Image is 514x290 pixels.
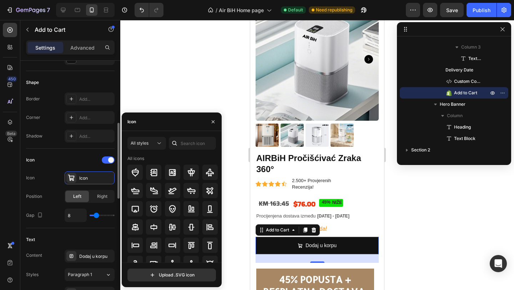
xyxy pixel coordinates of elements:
[26,236,35,243] div: Text
[445,66,473,74] span: Delivery Date
[440,101,465,108] span: Hero Banner
[65,268,115,281] button: Paragraph 1
[26,175,35,181] div: Icon
[65,209,86,222] input: Auto
[131,140,148,146] span: All styles
[26,193,42,200] div: Position
[219,6,264,14] span: Air BiH Home page
[149,271,195,279] div: Upload .SVG icon
[73,193,81,200] span: Left
[127,119,136,125] div: Icon
[3,3,53,17] button: 7
[127,269,216,281] button: Upload .SVG icon
[26,211,44,220] div: Gap
[79,115,113,121] div: Add...
[26,157,35,163] div: Icon
[26,96,40,102] div: Border
[446,7,458,13] span: Save
[47,6,50,14] p: 7
[454,135,475,142] span: Text Block
[26,79,39,86] div: Shape
[79,175,113,181] div: Icon
[79,253,113,260] div: Dodaj u korpu
[26,271,39,278] div: Styles
[250,20,384,290] iframe: Design area
[473,6,490,14] div: Publish
[288,7,303,13] span: Default
[468,55,481,62] span: Text Block
[169,137,216,150] input: Search icon
[135,3,163,17] div: Undo/Redo
[7,76,17,82] div: 450
[13,253,115,277] strong: 45% POPUSTA + BESPLATNA DOSTAVA
[68,271,92,278] span: Paragraph 1
[316,7,352,13] span: Need republishing
[447,112,463,119] span: Column
[79,133,113,140] div: Add...
[26,252,42,259] div: Content
[127,155,144,162] div: All icons
[454,78,481,85] span: Custom Code
[97,193,107,200] span: Right
[454,124,471,131] span: Heading
[26,114,40,121] div: Corner
[411,146,430,154] span: Section 2
[26,133,42,139] div: Shadow
[5,131,17,136] div: Beta
[127,137,166,150] button: All styles
[467,3,497,17] button: Publish
[461,44,481,51] span: Column 3
[35,44,55,51] p: Settings
[35,25,95,34] p: Add to Cart
[440,3,464,17] button: Save
[454,89,477,96] span: Add to Cart
[216,6,217,14] span: /
[70,44,95,51] p: Advanced
[490,255,507,272] div: Open Intercom Messenger
[79,96,113,102] div: Add...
